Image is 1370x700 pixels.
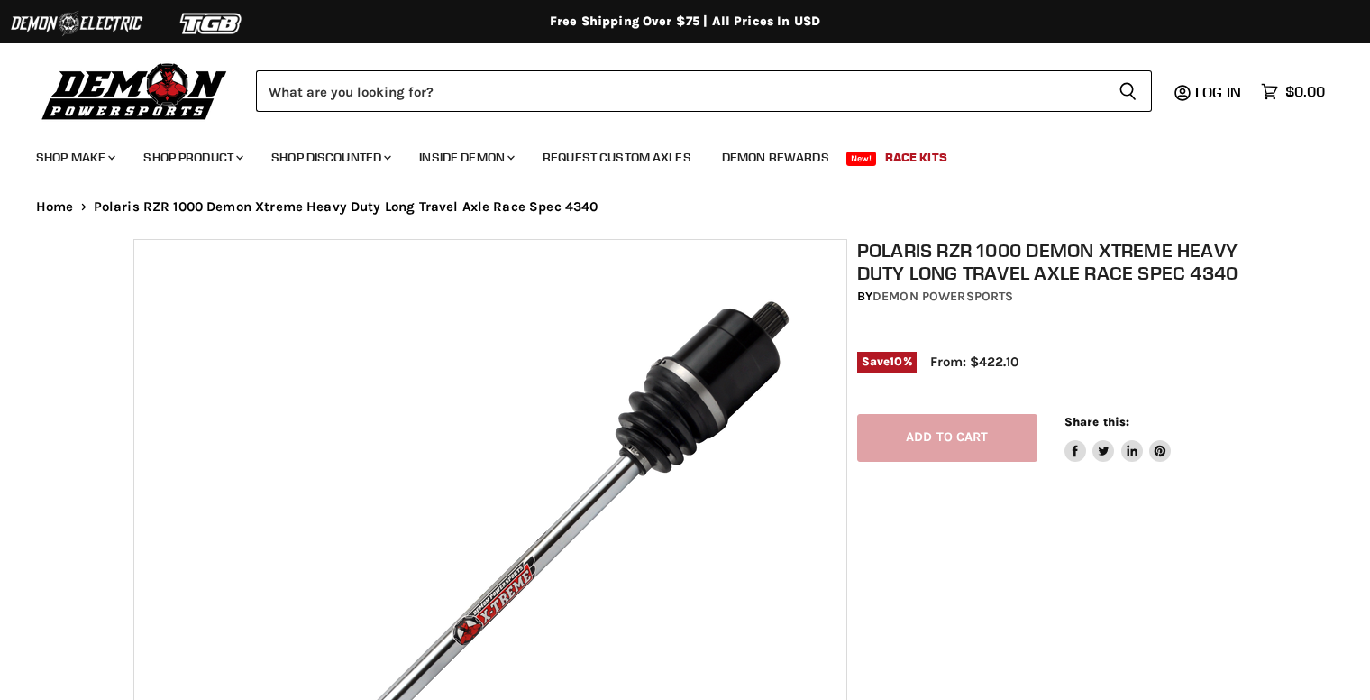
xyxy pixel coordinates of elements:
[256,70,1104,112] input: Search
[1195,83,1241,101] span: Log in
[1064,414,1172,462] aside: Share this:
[256,70,1152,112] form: Product
[857,239,1247,284] h1: Polaris RZR 1000 Demon Xtreme Heavy Duty Long Travel Axle Race Spec 4340
[1187,84,1252,100] a: Log in
[930,354,1018,370] span: From: $422.10
[857,287,1247,307] div: by
[1252,78,1334,105] a: $0.00
[9,6,144,41] img: Demon Electric Logo 2
[872,289,1013,304] a: Demon Powersports
[1104,70,1152,112] button: Search
[1064,415,1129,428] span: Share this:
[406,139,525,176] a: Inside Demon
[1285,83,1325,100] span: $0.00
[872,139,961,176] a: Race Kits
[529,139,705,176] a: Request Custom Axles
[708,139,843,176] a: Demon Rewards
[258,139,402,176] a: Shop Discounted
[857,352,917,372] span: Save %
[846,152,877,166] span: New!
[130,139,254,176] a: Shop Product
[94,199,598,215] span: Polaris RZR 1000 Demon Xtreme Heavy Duty Long Travel Axle Race Spec 4340
[23,139,126,176] a: Shop Make
[36,59,233,123] img: Demon Powersports
[36,199,74,215] a: Home
[144,6,279,41] img: TGB Logo 2
[890,355,902,368] span: 10
[23,132,1320,176] ul: Main menu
